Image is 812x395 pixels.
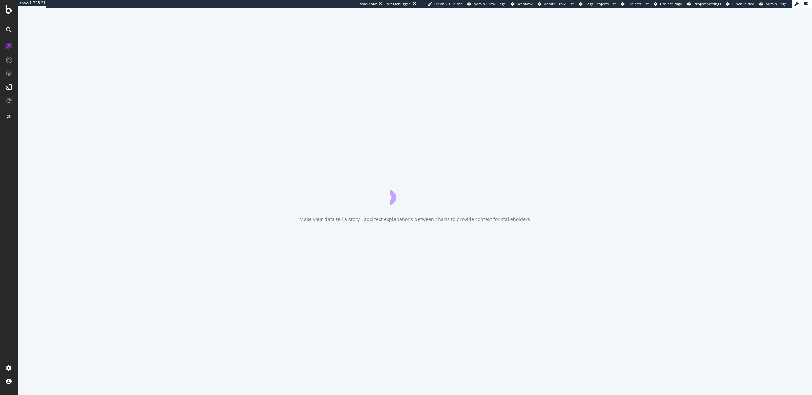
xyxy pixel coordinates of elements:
[359,1,377,7] div: ReadOnly:
[687,1,721,7] a: Project Settings
[726,1,754,7] a: Open in dev
[474,1,506,6] span: Admin Crawl Page
[538,1,574,7] a: Admin Crawl List
[579,1,616,7] a: Logs Projects List
[544,1,574,6] span: Admin Crawl List
[585,1,616,6] span: Logs Projects List
[732,1,754,6] span: Open in dev
[299,216,530,223] div: Make your data tell a story - add text explanations between charts to provide context for stakeho...
[759,1,787,7] a: Admin Page
[694,1,721,6] span: Project Settings
[387,1,411,7] div: Viz Debugger:
[428,1,462,7] a: Open Viz Editor
[511,1,533,7] a: Webflow
[467,1,506,7] a: Admin Crawl Page
[621,1,649,7] a: Projects List
[627,1,649,6] span: Projects List
[654,1,682,7] a: Project Page
[766,1,787,6] span: Admin Page
[517,1,533,6] span: Webflow
[434,1,462,6] span: Open Viz Editor
[390,181,439,205] div: animation
[660,1,682,6] span: Project Page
